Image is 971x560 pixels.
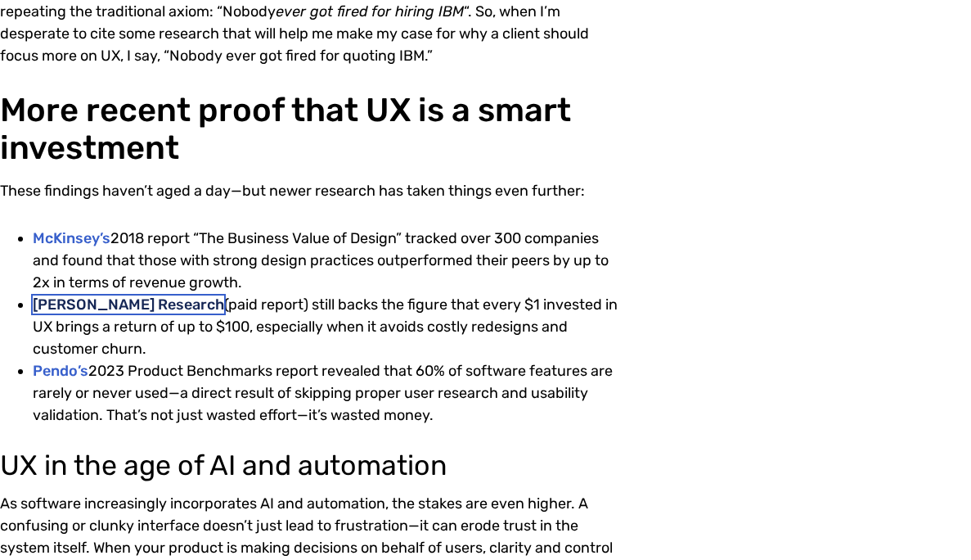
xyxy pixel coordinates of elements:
[33,228,623,294] li: 2018 report “The Business Value of Design” tracked over 300 companies and found that those with s...
[157,47,433,65] span: , “Nobody ever got fired for quoting IBM.”
[4,230,15,241] input: Subscribe to UX Team newsletter.
[276,2,368,20] i: ever got fired
[33,362,88,380] a: Pendo’s
[33,294,623,360] li: (paid report) still backs the figure that every $1 invested in UX brings a return of up to $100, ...
[889,481,971,560] iframe: Chat Widget
[371,2,464,20] em: for hiring IBM
[33,229,110,247] a: McKinsey’s
[290,1,348,15] span: Last Name
[33,360,623,427] li: 2023 Product Benchmarks report revealed that 60% of software features are rarely or never used—a ...
[33,296,224,314] a: [PERSON_NAME] Research
[20,228,573,242] span: Subscribe to UX Team newsletter.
